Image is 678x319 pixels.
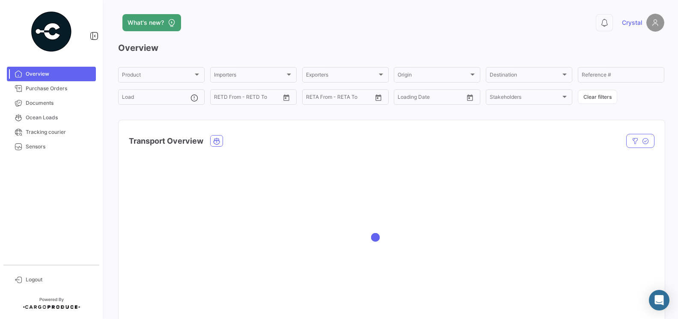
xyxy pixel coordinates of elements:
[232,95,263,101] input: To
[7,139,96,154] a: Sensors
[490,73,561,79] span: Destination
[464,91,476,104] button: Open calendar
[214,73,285,79] span: Importers
[26,128,92,136] span: Tracking courier
[649,290,669,310] div: Abrir Intercom Messenger
[211,136,223,146] button: Ocean
[122,14,181,31] button: What's new?
[214,95,226,101] input: From
[26,99,92,107] span: Documents
[398,95,410,101] input: From
[7,81,96,96] a: Purchase Orders
[26,143,92,151] span: Sensors
[7,67,96,81] a: Overview
[280,91,293,104] button: Open calendar
[622,18,642,27] span: Crystal
[26,114,92,121] span: Ocean Loads
[128,18,164,27] span: What's new?
[122,73,193,79] span: Product
[7,96,96,110] a: Documents
[372,91,385,104] button: Open calendar
[490,95,561,101] span: Stakeholders
[26,70,92,78] span: Overview
[7,125,96,139] a: Tracking courier
[646,14,664,32] img: placeholder-user.png
[129,135,203,147] h4: Transport Overview
[578,90,617,104] button: Clear filters
[26,276,92,284] span: Logout
[324,95,355,101] input: To
[7,110,96,125] a: Ocean Loads
[398,73,469,79] span: Origin
[118,42,664,54] h3: Overview
[30,10,73,53] img: powered-by.png
[306,95,318,101] input: From
[306,73,377,79] span: Exporters
[416,95,447,101] input: To
[26,85,92,92] span: Purchase Orders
